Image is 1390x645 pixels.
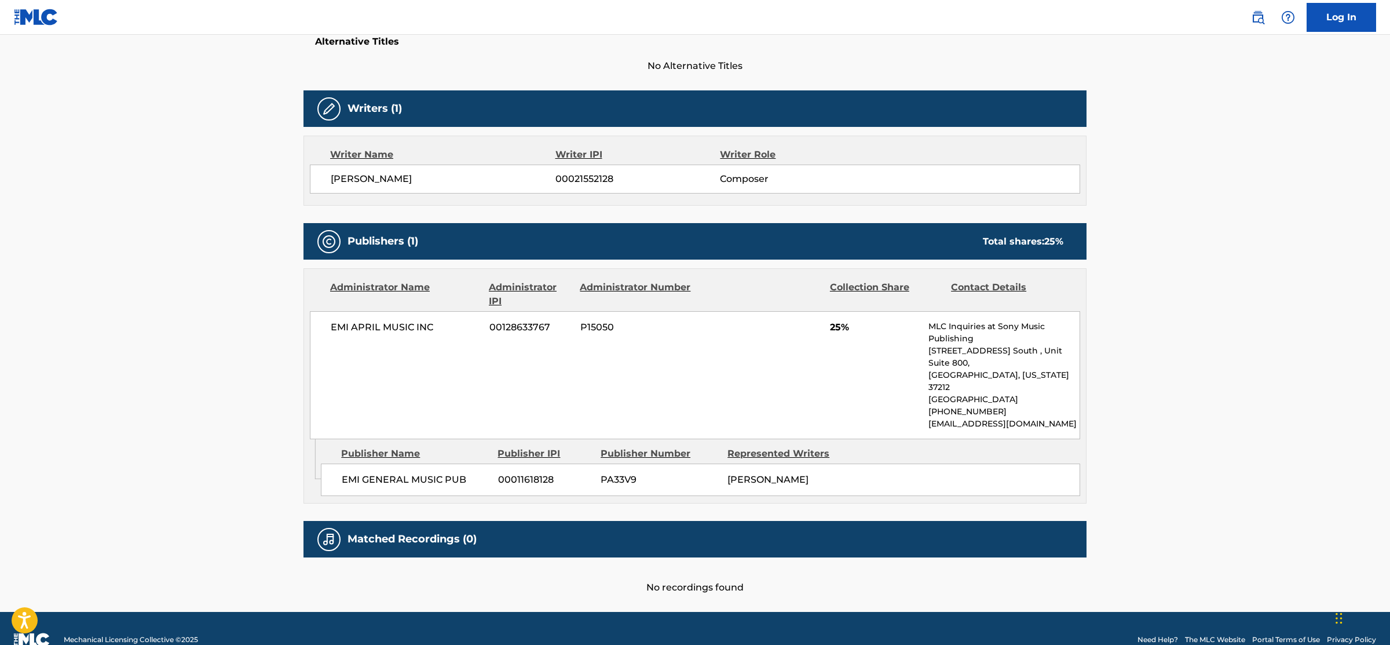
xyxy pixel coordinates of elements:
[1307,3,1376,32] a: Log In
[64,635,198,645] span: Mechanical Licensing Collective © 2025
[315,36,1075,48] h5: Alternative Titles
[322,235,336,249] img: Publishers
[928,406,1080,418] p: [PHONE_NUMBER]
[1332,589,1390,645] iframe: Chat Widget
[928,393,1080,406] p: [GEOGRAPHIC_DATA]
[720,148,870,162] div: Writer Role
[1044,236,1063,247] span: 25 %
[555,172,720,186] span: 00021552128
[303,59,1087,73] span: No Alternative Titles
[983,235,1063,249] div: Total shares:
[303,557,1087,595] div: No recordings found
[331,320,481,334] span: EMI APRIL MUSIC INC
[720,172,870,186] span: Composer
[331,172,555,186] span: [PERSON_NAME]
[928,320,1080,345] p: MLC Inquiries at Sony Music Publishing
[1251,10,1265,24] img: search
[341,447,489,461] div: Publisher Name
[1276,6,1300,29] div: Help
[1281,10,1295,24] img: help
[727,447,846,461] div: Represented Writers
[928,369,1080,393] p: [GEOGRAPHIC_DATA], [US_STATE] 37212
[348,102,402,115] h5: Writers (1)
[1185,635,1245,645] a: The MLC Website
[1327,635,1376,645] a: Privacy Policy
[330,280,480,308] div: Administrator Name
[830,320,920,334] span: 25%
[580,320,693,334] span: P15050
[489,320,572,334] span: 00128633767
[1137,635,1178,645] a: Need Help?
[928,418,1080,430] p: [EMAIL_ADDRESS][DOMAIN_NAME]
[1252,635,1320,645] a: Portal Terms of Use
[348,533,477,546] h5: Matched Recordings (0)
[951,280,1063,308] div: Contact Details
[14,9,58,25] img: MLC Logo
[498,447,592,461] div: Publisher IPI
[830,280,942,308] div: Collection Share
[727,474,809,485] span: [PERSON_NAME]
[928,345,1080,369] p: [STREET_ADDRESS] South , Unit Suite 800,
[1336,601,1343,636] div: Drag
[489,280,571,308] div: Administrator IPI
[555,148,720,162] div: Writer IPI
[1246,6,1270,29] a: Public Search
[322,102,336,116] img: Writers
[322,533,336,546] img: Matched Recordings
[601,473,719,487] span: PA33V9
[601,447,719,461] div: Publisher Number
[342,473,489,487] span: EMI GENERAL MUSIC PUB
[498,473,592,487] span: 00011618128
[330,148,555,162] div: Writer Name
[348,235,418,248] h5: Publishers (1)
[580,280,692,308] div: Administrator Number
